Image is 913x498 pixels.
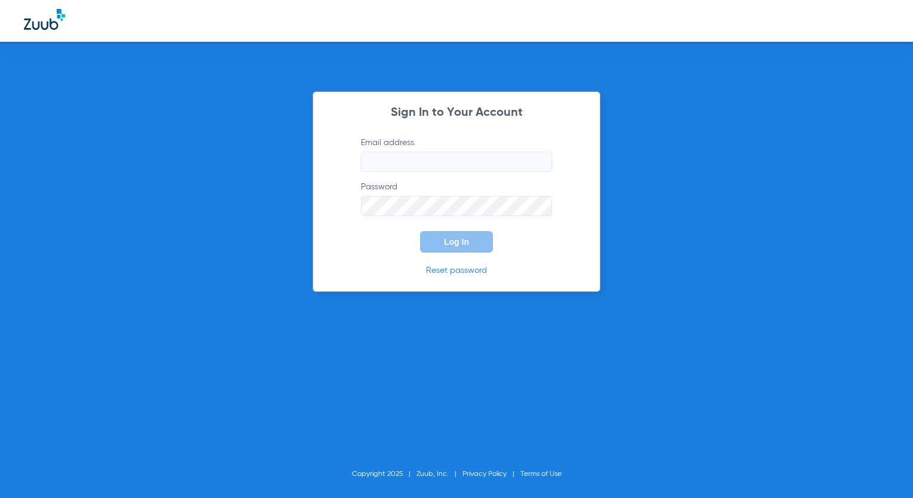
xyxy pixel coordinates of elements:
[343,107,570,119] h2: Sign In to Your Account
[352,468,416,480] li: Copyright 2025
[853,441,913,498] iframe: Chat Widget
[444,237,469,247] span: Log In
[426,266,487,275] a: Reset password
[462,471,507,478] a: Privacy Policy
[361,152,552,172] input: Email address
[416,468,462,480] li: Zuub, Inc.
[361,181,552,216] label: Password
[361,196,552,216] input: Password
[24,9,65,30] img: Zuub Logo
[361,137,552,172] label: Email address
[420,231,493,253] button: Log In
[520,471,562,478] a: Terms of Use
